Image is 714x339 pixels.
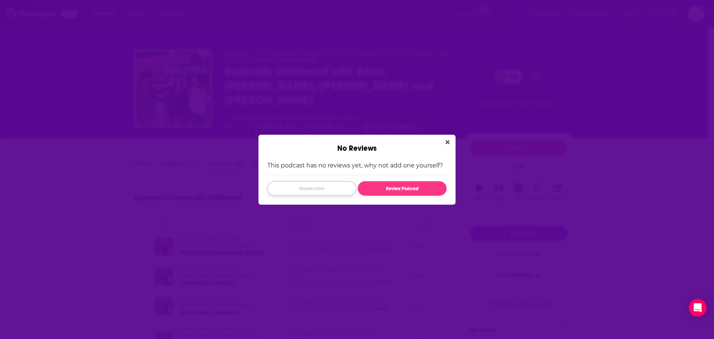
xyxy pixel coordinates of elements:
[258,135,456,153] div: No Reviews
[689,299,707,317] div: Open Intercom Messenger
[358,181,447,196] button: Review Podcast
[267,181,356,196] button: Maybe Later
[267,162,447,169] p: This podcast has no reviews yet, why not add one yourself?
[443,138,453,147] button: Close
